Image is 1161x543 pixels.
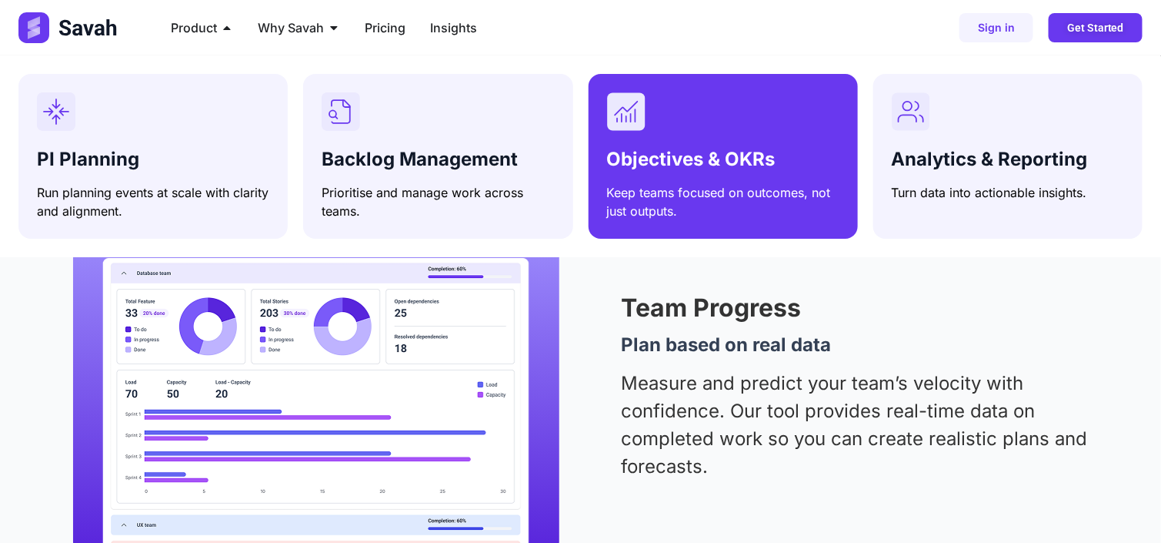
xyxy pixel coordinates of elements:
[158,12,739,43] div: Menu Toggle
[892,148,1088,170] span: Analytics & Reporting
[621,296,1088,320] h2: Team Progress
[621,336,1088,354] h4: Plan based on real data
[1049,13,1143,42] a: Get Started
[873,74,1143,239] a: Analytics & ReportingTurn data into actionable insights.
[37,183,269,220] p: Run planning events at scale with clarity and alignment.
[621,370,1088,481] p: Measure and predict your team’s velocity with confidence. Our tool provides real-time data on com...
[158,12,739,43] nav: Menu
[607,183,839,220] p: Keep teams focused on outcomes, not just outputs.
[171,18,217,37] span: Product
[258,18,324,37] span: Why Savah
[959,13,1033,42] a: Sign in
[37,148,139,170] span: PI Planning
[1067,22,1124,33] span: Get Started
[589,74,858,239] a: Objectives & OKRsKeep teams focused on outcomes, not just outputs.
[430,18,477,37] a: Insights
[322,183,554,220] p: Prioritise and manage work across teams.
[1084,469,1161,543] iframe: Chat Widget
[978,22,1015,33] span: Sign in
[18,12,120,43] img: Logo (2)
[365,18,405,37] a: Pricing
[18,74,288,239] a: PI PlanningRun planning events at scale with clarity and alignment.
[607,148,776,170] span: Objectives & OKRs
[892,183,1124,202] p: Turn data into actionable insights.
[303,74,572,239] a: Backlog ManagementPrioritise and manage work across teams.
[322,148,518,170] span: Backlog Management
